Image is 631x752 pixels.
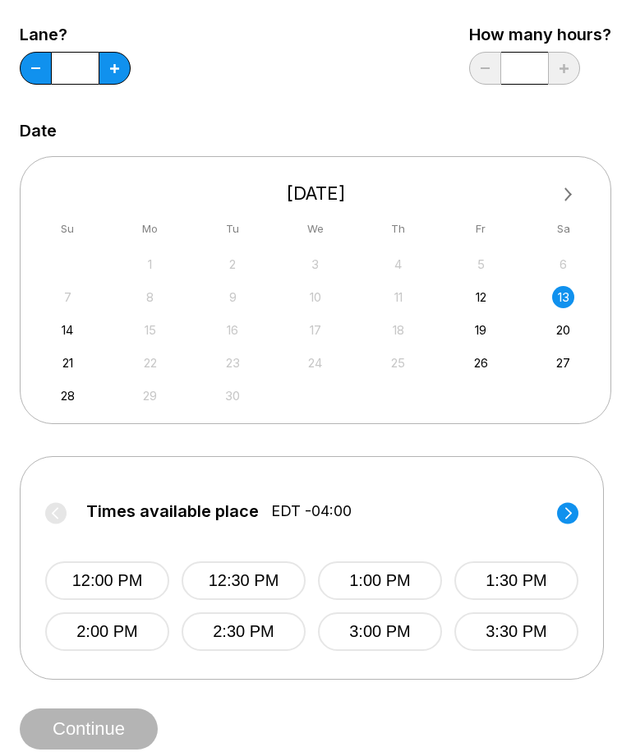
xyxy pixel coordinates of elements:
[139,218,161,240] div: Mo
[318,561,442,600] button: 1:00 PM
[552,319,574,341] div: Choose Saturday, September 20th, 2025
[86,502,259,520] span: Times available place
[222,218,244,240] div: Tu
[139,319,161,341] div: Not available Monday, September 15th, 2025
[552,218,574,240] div: Sa
[454,561,578,600] button: 1:30 PM
[222,286,244,308] div: Not available Tuesday, September 9th, 2025
[304,253,326,275] div: Not available Wednesday, September 3rd, 2025
[182,612,306,651] button: 2:30 PM
[470,286,492,308] div: Choose Friday, September 12th, 2025
[552,352,574,374] div: Choose Saturday, September 27th, 2025
[387,253,409,275] div: Not available Thursday, September 4th, 2025
[387,352,409,374] div: Not available Thursday, September 25th, 2025
[57,286,79,308] div: Not available Sunday, September 7th, 2025
[271,502,352,520] span: EDT -04:00
[470,253,492,275] div: Not available Friday, September 5th, 2025
[470,218,492,240] div: Fr
[552,253,574,275] div: Not available Saturday, September 6th, 2025
[469,25,611,44] label: How many hours?
[45,561,169,600] button: 12:00 PM
[57,218,79,240] div: Su
[139,352,161,374] div: Not available Monday, September 22nd, 2025
[222,253,244,275] div: Not available Tuesday, September 2nd, 2025
[222,352,244,374] div: Not available Tuesday, September 23rd, 2025
[139,286,161,308] div: Not available Monday, September 8th, 2025
[304,286,326,308] div: Not available Wednesday, September 10th, 2025
[20,122,57,140] label: Date
[387,286,409,308] div: Not available Thursday, September 11th, 2025
[57,352,79,374] div: Choose Sunday, September 21st, 2025
[304,319,326,341] div: Not available Wednesday, September 17th, 2025
[552,286,574,308] div: Choose Saturday, September 13th, 2025
[182,561,306,600] button: 12:30 PM
[222,319,244,341] div: Not available Tuesday, September 16th, 2025
[304,352,326,374] div: Not available Wednesday, September 24th, 2025
[139,253,161,275] div: Not available Monday, September 1st, 2025
[470,319,492,341] div: Choose Friday, September 19th, 2025
[470,352,492,374] div: Choose Friday, September 26th, 2025
[318,612,442,651] button: 3:00 PM
[57,385,79,407] div: Choose Sunday, September 28th, 2025
[54,251,577,407] div: month 2025-09
[50,182,581,205] div: [DATE]
[304,218,326,240] div: We
[45,612,169,651] button: 2:00 PM
[20,25,131,44] label: Lane?
[454,612,578,651] button: 3:30 PM
[555,182,582,208] button: Next Month
[139,385,161,407] div: Not available Monday, September 29th, 2025
[387,218,409,240] div: Th
[222,385,244,407] div: Not available Tuesday, September 30th, 2025
[57,319,79,341] div: Choose Sunday, September 14th, 2025
[387,319,409,341] div: Not available Thursday, September 18th, 2025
